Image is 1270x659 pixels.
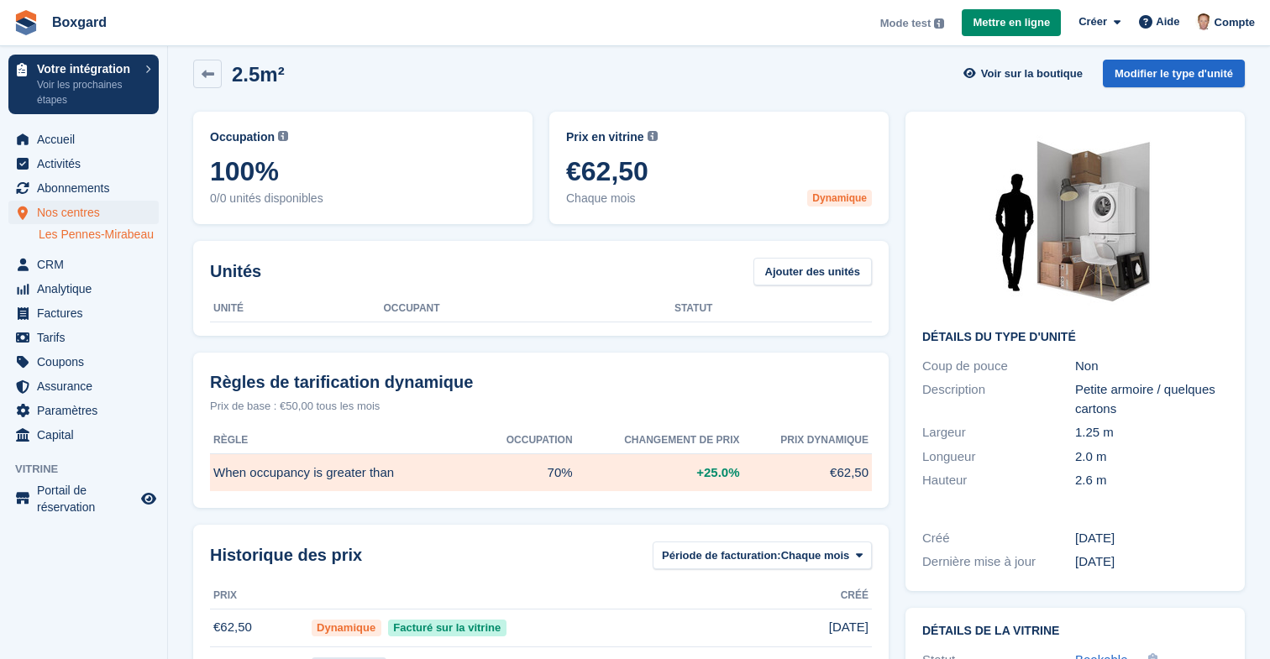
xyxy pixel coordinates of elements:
div: Prix de base : €50,00 tous les mois [210,398,872,415]
span: Occupation [210,128,275,146]
th: Unité [210,296,383,322]
span: Nos centres [37,201,138,224]
span: Vitrine [15,461,167,478]
img: icon-info-grey-7440780725fd019a000dd9b08b2336e03edf1995a4989e88bcd33f0948082b44.svg [934,18,944,29]
span: Accueil [37,128,138,151]
button: Période de facturation: Chaque mois [653,541,872,569]
p: Voir les prochaines étapes [37,77,137,107]
span: Mode test [880,15,932,32]
div: Longueur [922,447,1075,467]
a: menu [8,399,159,422]
span: Prix dynamique [780,432,869,447]
a: Votre intégration Voir les prochaines étapes [8,55,159,114]
div: Dynamique [312,620,381,636]
div: Créé [922,529,1075,548]
a: Ajouter des unités [753,258,872,285]
span: Analytique [37,277,138,301]
a: menu [8,326,159,349]
span: Activités [37,152,138,175]
div: Largeur [922,423,1075,442]
a: menu [8,128,159,151]
th: Occupant [383,296,674,322]
span: Capital [37,423,138,447]
a: Voir sur la boutique [962,60,1089,87]
td: €62,50 [210,609,308,646]
span: 70% [548,463,573,483]
span: 0/0 unités disponibles [210,190,516,207]
a: menu [8,482,159,515]
th: Statut [674,296,872,322]
a: menu [8,201,159,224]
a: Les Pennes-Mirabeau [39,227,159,243]
th: Prix [210,583,308,609]
span: Prix en vitrine [566,128,644,146]
img: 2m2%20unit.jpg [949,128,1201,317]
span: Chaque mois [566,190,872,207]
div: 2.0 m [1075,447,1228,467]
div: Hauteur [922,471,1075,490]
span: Créé [841,588,869,603]
span: Compte [1215,14,1255,31]
a: menu [8,350,159,374]
a: menu [8,253,159,276]
a: menu [8,301,159,325]
span: Assurance [37,374,138,398]
p: Votre intégration [37,63,137,75]
span: Tarifs [37,326,138,349]
a: Boutique d'aperçu [139,489,159,509]
span: CRM [37,253,138,276]
span: Voir sur la boutique [981,65,1083,82]
h2: Détails de la vitrine [922,625,1228,638]
a: Mettre en ligne [962,9,1061,37]
span: Chaque mois [781,547,850,564]
a: menu [8,423,159,447]
div: Dernière mise à jour [922,552,1075,572]
img: icon-info-grey-7440780725fd019a000dd9b08b2336e03edf1995a4989e88bcd33f0948082b44.svg [648,131,658,141]
h2: Unités [210,259,261,284]
span: +25.0% [696,463,739,483]
div: Description [922,380,1075,418]
span: Occupation [506,432,573,447]
div: Règles de tarification dynamique [210,369,872,395]
span: Aide [1156,13,1179,30]
img: icon-info-grey-7440780725fd019a000dd9b08b2336e03edf1995a4989e88bcd33f0948082b44.svg [278,131,288,141]
img: stora-icon-8386f47178a22dfd0bd8f6a31ec36ba5ce8667c1dd55bd0f319d3a0aa187defe.svg [13,10,39,35]
img: Alban Mackay [1195,13,1212,30]
span: €62,50 [566,156,872,186]
a: Modifier le type d'unité [1103,60,1245,87]
span: Période de facturation: [662,547,781,564]
span: Facturé sur la vitrine [388,620,506,636]
td: When occupancy is greater than [210,454,476,491]
span: Changement de prix [624,432,739,447]
div: [DATE] [1075,552,1228,572]
span: Portail de réservation [37,482,138,515]
div: 2.6 m [1075,471,1228,490]
a: Boxgard [45,8,113,36]
span: Factures [37,301,138,325]
div: 1.25 m [1075,423,1228,442]
span: Abonnements [37,176,138,200]
h2: 2.5m² [232,63,285,86]
span: €62,50 [830,463,869,483]
span: Créer [1078,13,1107,30]
a: menu [8,374,159,398]
a: menu [8,152,159,175]
span: 100% [210,156,516,186]
div: Dynamique [807,190,872,207]
th: Règle [210,427,476,454]
a: menu [8,277,159,301]
span: Historique des prix [210,542,362,567]
span: Coupons [37,350,138,374]
div: Petite armoire / quelques cartons [1075,380,1228,418]
span: Paramètres [37,399,138,422]
div: Coup de pouce [922,357,1075,376]
div: [DATE] [1075,529,1228,548]
span: [DATE] [829,618,869,637]
div: Non [1075,357,1228,376]
h2: Détails du type d'unité [922,331,1228,344]
a: menu [8,176,159,200]
span: Mettre en ligne [973,14,1050,31]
